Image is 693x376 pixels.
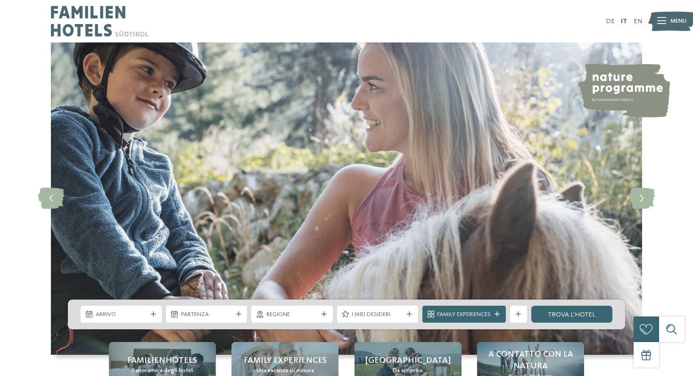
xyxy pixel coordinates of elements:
[577,64,670,117] img: nature programme by Familienhotels Südtirol
[437,310,491,319] span: Family Experiences
[365,355,451,367] span: [GEOGRAPHIC_DATA]
[181,310,232,319] span: Partenza
[531,306,612,323] a: trova l’hotel
[621,18,627,25] a: IT
[51,42,642,355] img: Family hotel Alto Adige: the happy family places!
[634,18,642,25] a: EN
[96,310,147,319] span: Arrivo
[393,367,423,375] span: Da scoprire
[670,17,686,25] span: Menu
[244,355,327,367] span: Family experiences
[266,310,318,319] span: Regione
[486,349,576,372] span: A contatto con la natura
[352,310,403,319] span: I miei desideri
[132,367,193,375] span: Panoramica degli hotel
[606,18,615,25] a: DE
[127,355,197,367] span: Familienhotels
[256,367,314,375] span: Una vacanza su misura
